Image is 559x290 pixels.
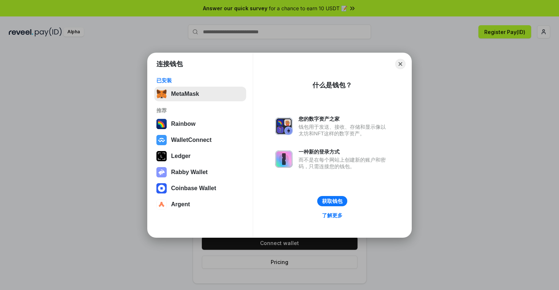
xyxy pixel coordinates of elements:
div: WalletConnect [171,137,212,143]
div: 什么是钱包？ [312,81,352,90]
div: Ledger [171,153,190,159]
button: Ledger [154,149,246,163]
div: MetaMask [171,91,199,97]
div: Rainbow [171,121,196,127]
div: 了解更多 [322,212,343,219]
button: Rainbow [154,117,246,131]
div: Argent [171,201,190,208]
img: svg+xml,%3Csvg%20xmlns%3D%22http%3A%2F%2Fwww.w3.org%2F2000%2Fsvg%22%20width%3D%2228%22%20height%3... [156,151,167,161]
button: WalletConnect [154,133,246,147]
h1: 连接钱包 [156,60,183,68]
img: svg+xml,%3Csvg%20width%3D%22120%22%20height%3D%22120%22%20viewBox%3D%220%200%20120%20120%22%20fil... [156,119,167,129]
div: 您的数字资产之家 [299,116,389,122]
button: Coinbase Wallet [154,181,246,196]
button: Rabby Wallet [154,165,246,180]
img: svg+xml,%3Csvg%20xmlns%3D%22http%3A%2F%2Fwww.w3.org%2F2000%2Fsvg%22%20fill%3D%22none%22%20viewBox... [275,117,293,135]
div: Coinbase Wallet [171,185,216,192]
a: 了解更多 [318,211,347,220]
div: 已安装 [156,77,244,84]
img: svg+xml,%3Csvg%20xmlns%3D%22http%3A%2F%2Fwww.w3.org%2F2000%2Fsvg%22%20fill%3D%22none%22%20viewBox... [275,150,293,168]
img: svg+xml,%3Csvg%20width%3D%2228%22%20height%3D%2228%22%20viewBox%3D%220%200%2028%2028%22%20fill%3D... [156,199,167,210]
div: 钱包用于发送、接收、存储和显示像以太坊和NFT这样的数字资产。 [299,124,389,137]
img: svg+xml,%3Csvg%20fill%3D%22none%22%20height%3D%2233%22%20viewBox%3D%220%200%2035%2033%22%20width%... [156,89,167,99]
div: 而不是在每个网站上创建新的账户和密码，只需连接您的钱包。 [299,157,389,170]
div: Rabby Wallet [171,169,208,176]
div: 一种新的登录方式 [299,148,389,155]
img: svg+xml,%3Csvg%20width%3D%2228%22%20height%3D%2228%22%20viewBox%3D%220%200%2028%2028%22%20fill%3D... [156,135,167,145]
img: svg+xml,%3Csvg%20width%3D%2228%22%20height%3D%2228%22%20viewBox%3D%220%200%2028%2028%22%20fill%3D... [156,183,167,193]
button: Argent [154,197,246,212]
img: svg+xml,%3Csvg%20xmlns%3D%22http%3A%2F%2Fwww.w3.org%2F2000%2Fsvg%22%20fill%3D%22none%22%20viewBox... [156,167,167,177]
div: 获取钱包 [322,198,343,204]
button: Close [395,59,406,69]
button: MetaMask [154,87,246,101]
button: 获取钱包 [317,196,347,206]
div: 推荐 [156,107,244,114]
